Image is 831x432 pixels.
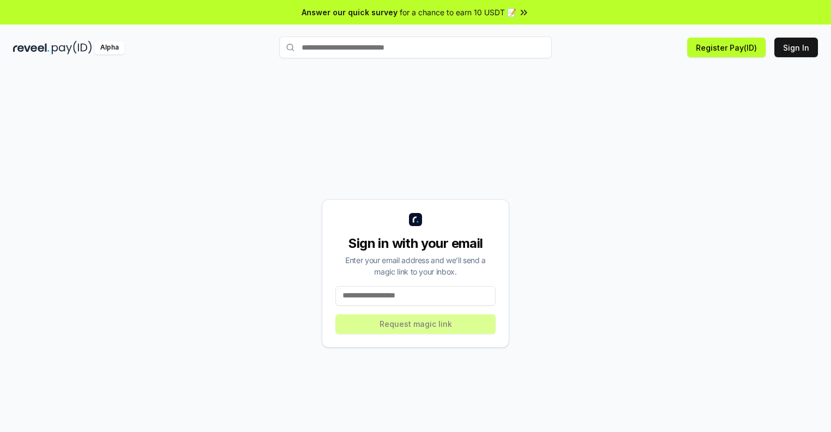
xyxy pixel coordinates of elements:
img: logo_small [409,213,422,226]
img: reveel_dark [13,41,50,54]
button: Register Pay(ID) [687,38,766,57]
button: Sign In [774,38,818,57]
img: pay_id [52,41,92,54]
div: Alpha [94,41,125,54]
div: Sign in with your email [335,235,496,252]
div: Enter your email address and we’ll send a magic link to your inbox. [335,254,496,277]
span: for a chance to earn 10 USDT 📝 [400,7,516,18]
span: Answer our quick survey [302,7,398,18]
